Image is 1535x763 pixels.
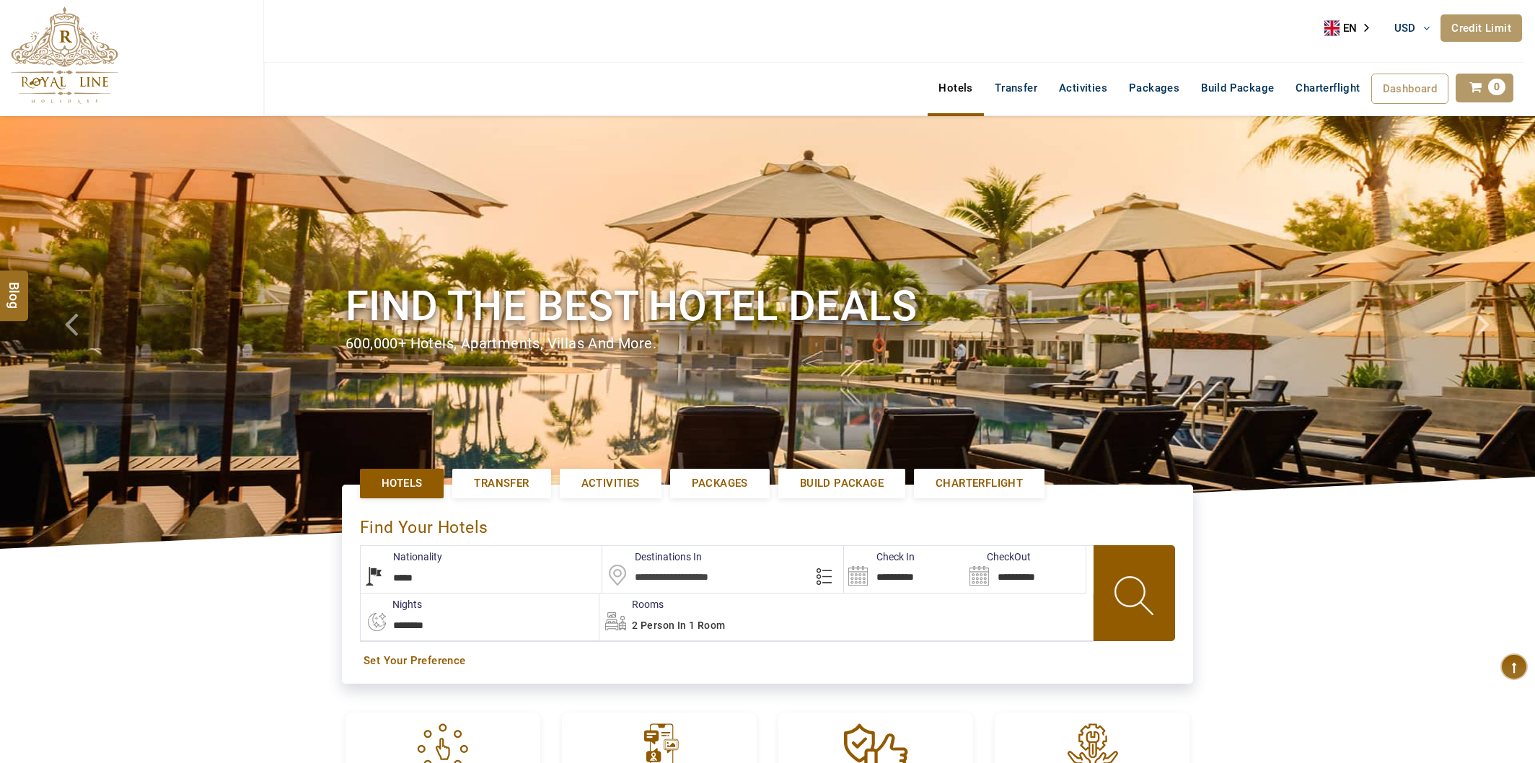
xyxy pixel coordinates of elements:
span: 0 [1488,79,1505,95]
a: Activities [560,469,661,498]
label: CheckOut [965,550,1031,564]
a: 0 [1456,74,1513,102]
input: Search [965,546,1086,593]
span: Charterflight [936,476,1023,491]
a: Build Package [778,469,905,498]
span: Build Package [800,476,884,491]
span: 2 Person in 1 Room [632,619,725,631]
a: Charterflight [914,469,1044,498]
label: Destinations In [602,550,702,564]
a: Charterflight [1285,74,1371,102]
a: Activities [1048,74,1118,102]
div: Language [1324,17,1379,39]
a: EN [1324,17,1379,39]
span: Hotels [382,476,422,491]
a: Set Your Preference [364,653,1171,669]
a: Packages [670,469,770,498]
label: Rooms [599,597,664,612]
span: Transfer [474,476,529,491]
a: Packages [1118,74,1190,102]
label: Nationality [361,550,442,564]
h1: Find the best hotel deals [346,279,1189,333]
label: nights [360,597,422,612]
aside: Language selected: English [1324,17,1379,39]
a: Credit Limit [1441,14,1522,42]
div: 600,000+ hotels, apartments, villas and more. [346,333,1189,354]
span: Activities [581,476,640,491]
label: Check In [844,550,915,564]
span: Charterflight [1296,81,1360,94]
a: Transfer [984,74,1048,102]
a: Hotels [360,469,444,498]
a: Hotels [928,74,983,102]
span: Dashboard [1383,82,1438,95]
span: Packages [692,476,748,491]
a: Build Package [1190,74,1285,102]
div: Find Your Hotels [360,503,1175,545]
span: USD [1394,22,1416,35]
input: Search [844,546,964,593]
a: Transfer [452,469,550,498]
img: The Royal Line Holidays [11,6,118,104]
